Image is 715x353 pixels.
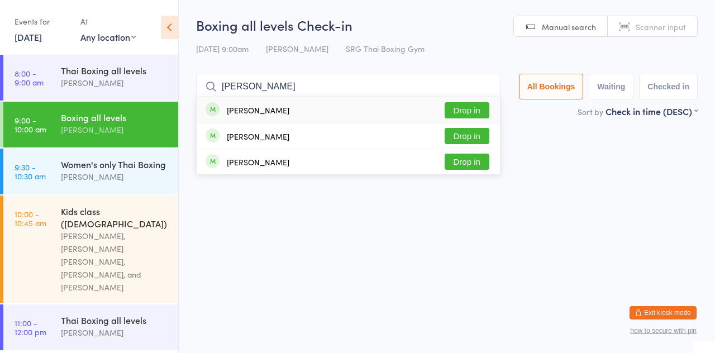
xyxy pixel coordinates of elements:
button: Checked in [639,74,698,99]
a: 8:00 -9:00 amThai Boxing all levels[PERSON_NAME] [3,55,178,101]
div: Women's only Thai Boxing [61,158,169,170]
label: Sort by [578,106,603,117]
button: All Bookings [519,74,584,99]
button: Waiting [589,74,633,99]
div: Any location [80,31,136,43]
a: 11:00 -12:00 pmThai Boxing all levels[PERSON_NAME] [3,304,178,350]
button: Exit kiosk mode [630,306,697,319]
button: Drop in [445,102,489,118]
a: [DATE] [15,31,42,43]
div: [PERSON_NAME] [61,77,169,89]
div: Thai Boxing all levels [61,64,169,77]
a: 9:00 -10:00 amBoxing all levels[PERSON_NAME] [3,102,178,147]
div: [PERSON_NAME], [PERSON_NAME] [PERSON_NAME], [PERSON_NAME], and [PERSON_NAME] [61,230,169,294]
h2: Boxing all levels Check-in [196,16,698,34]
div: Kids class ([DEMOGRAPHIC_DATA]) [61,205,169,230]
div: Check in time (DESC) [606,105,698,117]
div: At [80,12,136,31]
div: Events for [15,12,69,31]
button: Drop in [445,128,489,144]
div: Thai Boxing all levels [61,314,169,326]
span: [DATE] 9:00am [196,43,249,54]
div: Boxing all levels [61,111,169,123]
div: [PERSON_NAME] [227,132,289,141]
span: Scanner input [636,21,686,32]
time: 10:00 - 10:45 am [15,209,46,227]
time: 9:00 - 10:00 am [15,116,46,133]
time: 8:00 - 9:00 am [15,69,44,87]
div: [PERSON_NAME] [61,123,169,136]
div: [PERSON_NAME] [227,106,289,115]
button: how to secure with pin [630,327,697,335]
span: SRG Thai Boxing Gym [346,43,425,54]
a: 10:00 -10:45 amKids class ([DEMOGRAPHIC_DATA])[PERSON_NAME], [PERSON_NAME] [PERSON_NAME], [PERSON... [3,195,178,303]
time: 9:30 - 10:30 am [15,163,46,180]
div: [PERSON_NAME] [61,326,169,339]
button: Drop in [445,154,489,170]
a: 9:30 -10:30 amWomen's only Thai Boxing[PERSON_NAME] [3,149,178,194]
input: Search [196,74,500,99]
div: [PERSON_NAME] [227,158,289,166]
div: [PERSON_NAME] [61,170,169,183]
time: 11:00 - 12:00 pm [15,318,46,336]
span: Manual search [542,21,596,32]
span: [PERSON_NAME] [266,43,328,54]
